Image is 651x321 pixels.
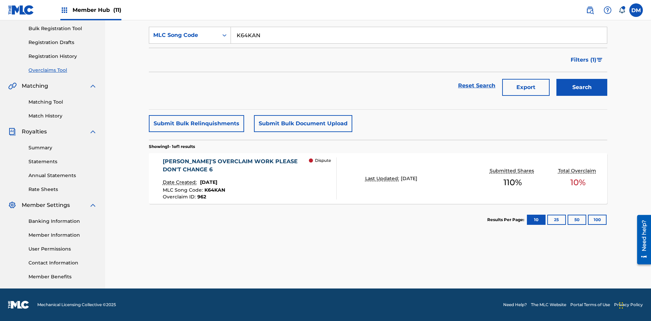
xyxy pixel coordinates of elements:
span: Member Settings [22,201,70,209]
a: Privacy Policy [614,302,643,308]
div: Help [601,3,614,17]
img: MLC Logo [8,5,34,15]
span: Filters ( 1 ) [571,56,596,64]
div: MLC Song Code [153,31,214,39]
span: 962 [197,194,206,200]
a: The MLC Website [531,302,566,308]
img: help [604,6,612,14]
img: expand [89,82,97,90]
a: Overclaims Tool [28,67,97,74]
a: Registration History [28,53,97,60]
div: Drag [619,295,623,316]
p: Submitted Shares [490,167,536,174]
div: [PERSON_NAME]'S OVERCLAIM WORK PLEASE DON'T CHANGE 6 [163,157,309,174]
span: Matching [22,82,48,90]
a: User Permissions [28,245,97,253]
img: expand [89,201,97,209]
p: Results Per Page: [487,217,526,223]
img: expand [89,128,97,136]
a: Match History [28,112,97,120]
div: User Menu [629,3,643,17]
button: Filters (1) [567,51,607,68]
div: Notifications [618,7,625,14]
a: Statements [28,158,97,165]
button: 50 [568,215,586,225]
span: [DATE] [200,179,217,185]
span: 110 % [504,176,522,189]
span: (11) [113,7,121,13]
span: Royalties [22,128,47,136]
button: Submit Bulk Document Upload [254,115,352,132]
span: K64KAN [204,187,225,193]
img: filter [597,58,603,62]
button: 100 [588,215,607,225]
img: Top Rightsholders [60,6,68,14]
a: Public Search [583,3,597,17]
p: Date Created: [163,179,198,186]
iframe: Resource Center [632,212,651,268]
span: Mechanical Licensing Collective © 2025 [37,302,116,308]
button: 10 [527,215,546,225]
img: search [586,6,594,14]
button: 25 [547,215,566,225]
span: MLC Song Code : [163,187,204,193]
span: [DATE] [401,175,417,181]
p: Last Updated: [365,175,401,182]
a: Contact Information [28,259,97,266]
p: Dispute [315,157,331,164]
a: Reset Search [455,78,499,93]
a: [PERSON_NAME]'S OVERCLAIM WORK PLEASE DON'T CHANGE 6Date Created:[DATE]MLC Song Code:K64KANOvercl... [149,153,607,204]
a: Member Benefits [28,273,97,280]
a: Matching Tool [28,99,97,106]
span: 10 % [570,176,586,189]
a: Summary [28,144,97,151]
img: Royalties [8,128,16,136]
p: Total Overclaim [558,167,598,174]
span: Overclaim ID : [163,194,197,200]
button: Submit Bulk Relinquishments [149,115,244,132]
img: logo [8,301,29,309]
form: Search Form [149,27,607,99]
a: Annual Statements [28,172,97,179]
button: Search [556,79,607,96]
span: Member Hub [73,6,121,14]
iframe: Chat Widget [617,288,651,321]
img: Matching [8,82,17,90]
img: Member Settings [8,201,16,209]
a: Banking Information [28,218,97,225]
p: Showing 1 - 1 of 1 results [149,144,195,150]
a: Portal Terms of Use [570,302,610,308]
button: Export [502,79,550,96]
a: Member Information [28,232,97,239]
a: Registration Drafts [28,39,97,46]
a: Rate Sheets [28,186,97,193]
a: Bulk Registration Tool [28,25,97,32]
a: Need Help? [503,302,527,308]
